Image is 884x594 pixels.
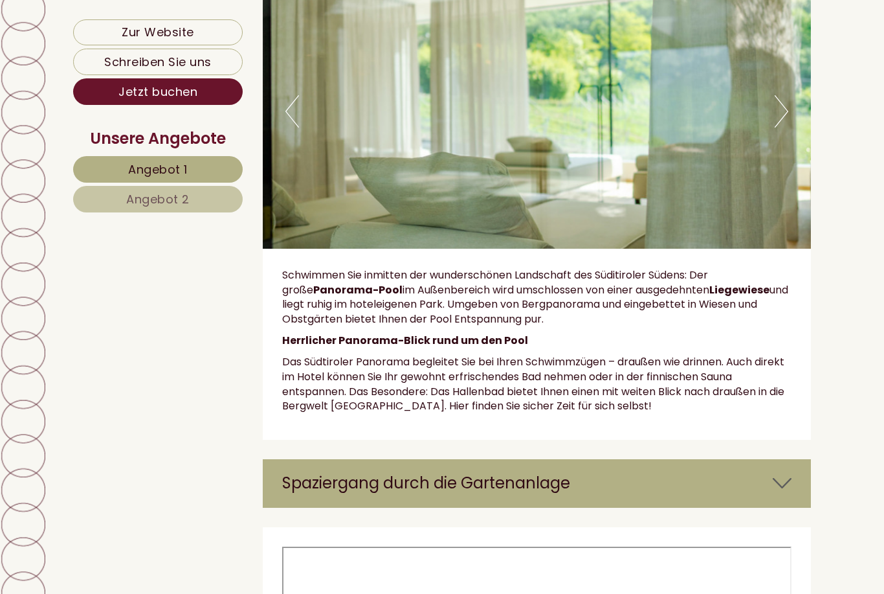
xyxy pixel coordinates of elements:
[282,333,528,348] strong: Herrlicher Panorama-Blick rund um den Pool
[73,128,243,150] div: Unsere Angebote
[10,38,231,77] div: Guten Tag, wie können wir Ihnen helfen?
[282,355,792,414] p: Das Südtiroler Panorama begleitet Sie bei Ihren Schwimmzügen – draußen wie drinnen. Auch direkt i...
[425,337,510,364] button: Senden
[282,268,792,327] p: Schwimmen Sie inmitten der wunderschönen Landschaft des Süditiroler Südens: Der große im Außenber...
[263,459,812,507] div: Spaziergang durch die Gartenanlage
[230,10,281,31] div: [DATE]
[73,78,243,105] a: Jetzt buchen
[19,40,225,51] div: Hotel Tenz
[126,191,190,207] span: Angebot 2
[285,95,299,128] button: Previous
[19,65,225,74] small: 18:25
[709,282,769,297] strong: Liegewiese
[128,161,188,177] span: Angebot 1
[73,19,243,45] a: Zur Website
[313,282,403,297] strong: Panorama-Pool
[73,49,243,75] a: Schreiben Sie uns
[775,95,788,128] button: Next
